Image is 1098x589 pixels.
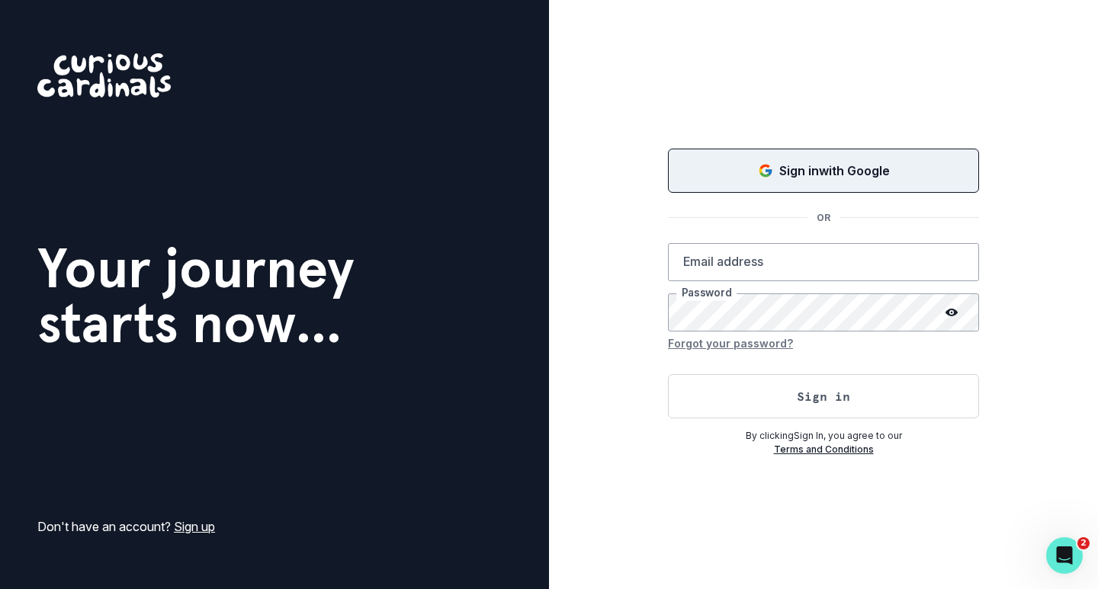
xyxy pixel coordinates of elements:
p: Don't have an account? [37,517,215,536]
p: By clicking Sign In , you agree to our [668,429,979,443]
img: Curious Cardinals Logo [37,53,171,98]
button: Sign in with Google (GSuite) [668,149,979,193]
span: 2 [1077,537,1090,549]
h1: Your journey starts now... [37,241,355,351]
iframe: Intercom live chat [1046,537,1083,574]
button: Sign in [668,374,979,418]
button: Forgot your password? [668,331,793,356]
p: Sign in with Google [779,162,890,180]
a: Sign up [174,519,215,534]
a: Terms and Conditions [774,443,874,455]
p: OR [807,211,840,225]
